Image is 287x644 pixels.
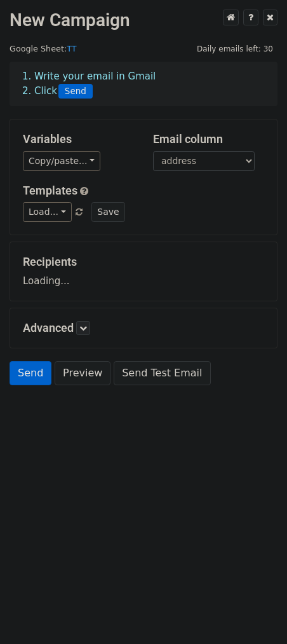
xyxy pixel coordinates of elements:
[23,184,77,197] a: Templates
[192,42,277,56] span: Daily emails left: 30
[91,202,124,222] button: Save
[10,10,277,31] h2: New Campaign
[55,361,110,385] a: Preview
[23,255,264,288] div: Loading...
[23,132,134,146] h5: Variables
[23,151,100,171] a: Copy/paste...
[23,255,264,269] h5: Recipients
[67,44,76,53] a: TT
[23,202,72,222] a: Load...
[192,44,277,53] a: Daily emails left: 30
[10,44,77,53] small: Google Sheet:
[23,321,264,335] h5: Advanced
[13,69,274,99] div: 1. Write your email in Gmail 2. Click
[10,361,51,385] a: Send
[114,361,210,385] a: Send Test Email
[153,132,264,146] h5: Email column
[58,84,93,99] span: Send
